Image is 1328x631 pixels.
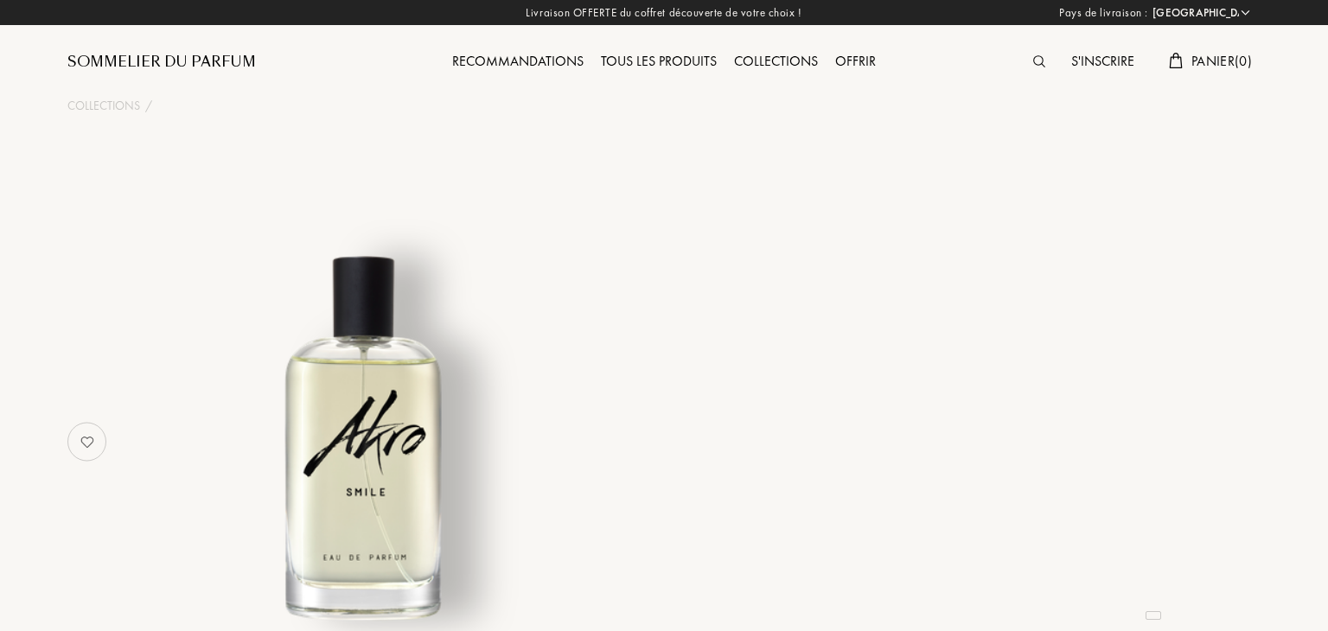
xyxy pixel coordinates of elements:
[725,52,827,70] a: Collections
[1033,55,1045,67] img: search_icn.svg
[1059,4,1148,22] span: Pays de livraison :
[67,97,140,115] a: Collections
[725,51,827,73] div: Collections
[1063,52,1143,70] a: S'inscrire
[145,97,152,115] div: /
[592,51,725,73] div: Tous les produits
[444,52,592,70] a: Recommandations
[444,51,592,73] div: Recommandations
[592,52,725,70] a: Tous les produits
[827,51,884,73] div: Offrir
[827,52,884,70] a: Offrir
[70,424,105,459] img: no_like_p.png
[1169,53,1183,68] img: cart.svg
[67,52,256,73] a: Sommelier du Parfum
[1191,52,1252,70] span: Panier ( 0 )
[1063,51,1143,73] div: S'inscrire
